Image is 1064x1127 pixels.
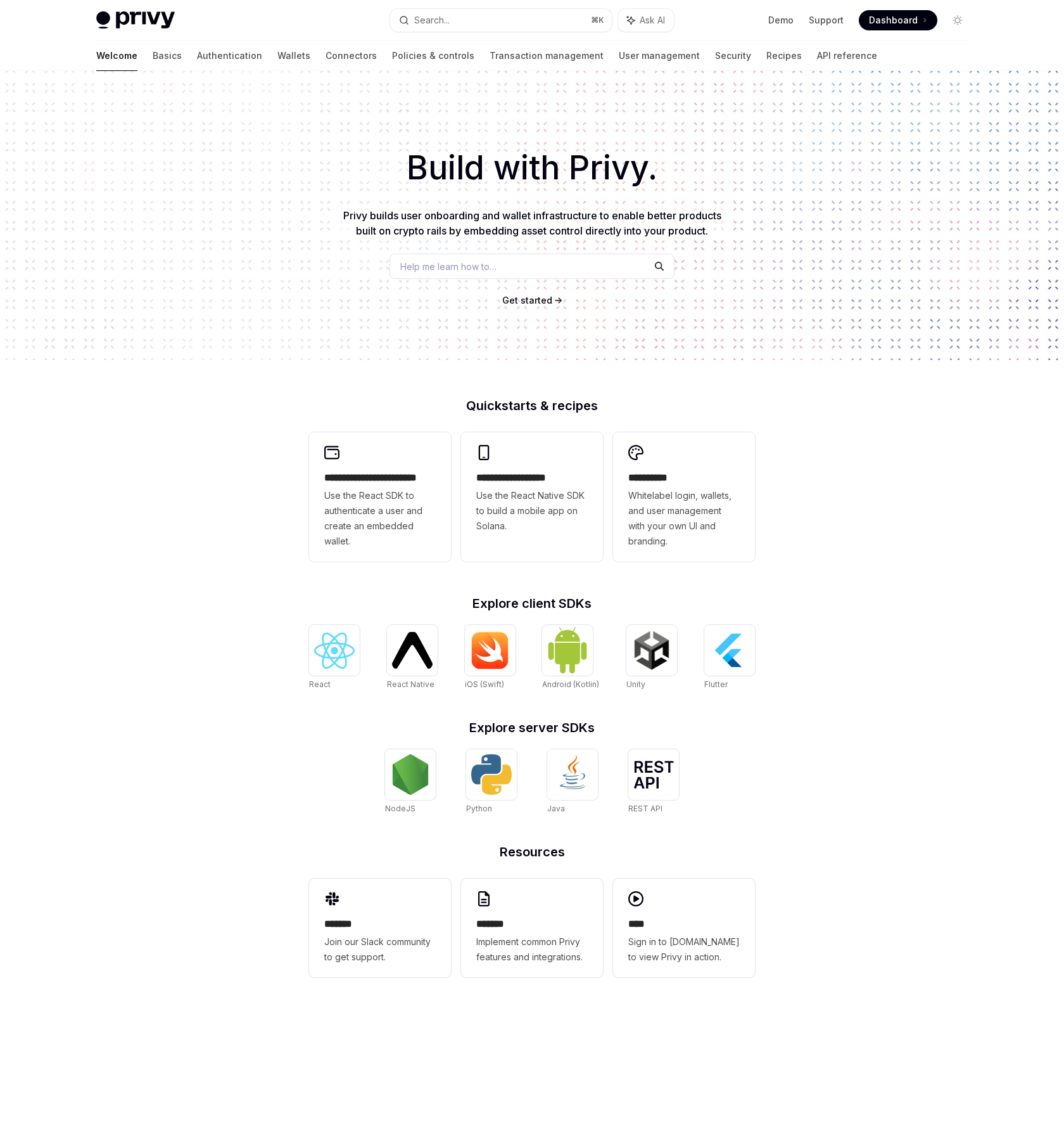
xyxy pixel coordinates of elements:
span: Flutter [704,679,728,689]
span: Implement common Privy features and integrations. [476,934,588,965]
h2: Resources [309,846,755,858]
span: Privy builds user onboarding and wallet infrastructure to enable better products built on crypto ... [343,209,721,237]
img: Unity [631,630,672,671]
a: **** *****Whitelabel login, wallets, and user management with your own UI and branding. [613,432,755,562]
a: Security [715,41,751,71]
a: Demo [768,14,794,27]
img: REST API [633,761,674,789]
img: Android (Kotlin) [547,626,588,674]
span: ⌘ K [591,15,604,25]
a: Dashboard [859,10,937,30]
span: Use the React Native SDK to build a mobile app on Solana. [476,488,588,534]
button: Search...⌘K [390,9,612,32]
button: Toggle dark mode [947,10,968,30]
a: NodeJSNodeJS [385,749,436,815]
a: API reference [817,41,877,71]
a: Wallets [277,41,310,71]
a: **** **Join our Slack community to get support. [309,879,451,977]
a: Recipes [766,41,802,71]
a: Welcome [96,41,137,71]
span: Use the React SDK to authenticate a user and create an embedded wallet. [324,488,436,549]
span: iOS (Swift) [465,679,504,689]
a: **** **Implement common Privy features and integrations. [461,879,603,977]
a: JavaJava [547,749,598,815]
a: React NativeReact Native [387,625,438,691]
span: React Native [387,679,434,689]
div: Search... [414,13,450,28]
img: Python [471,754,512,795]
span: Android (Kotlin) [542,679,599,689]
span: Whitelabel login, wallets, and user management with your own UI and branding. [628,488,740,549]
span: Unity [626,679,645,689]
a: Basics [153,41,182,71]
a: REST APIREST API [628,749,679,815]
a: UnityUnity [626,625,677,691]
h1: Build with Privy. [20,143,1044,193]
a: User management [619,41,700,71]
a: Authentication [197,41,262,71]
a: Connectors [326,41,377,71]
span: Dashboard [869,14,918,27]
span: Help me learn how to… [400,260,497,273]
img: iOS (Swift) [470,631,510,669]
img: Flutter [709,630,750,671]
a: PythonPython [466,749,517,815]
img: React Native [392,632,433,668]
a: ****Sign in to [DOMAIN_NAME] to view Privy in action. [613,879,755,977]
span: Ask AI [640,14,665,27]
h2: Quickstarts & recipes [309,399,755,412]
span: Sign in to [DOMAIN_NAME] to view Privy in action. [628,934,740,965]
img: light logo [96,11,175,29]
img: React [314,633,355,669]
a: ReactReact [309,625,360,691]
span: Join our Slack community to get support. [324,934,436,965]
span: React [309,679,331,689]
span: REST API [628,804,662,813]
h2: Explore client SDKs [309,597,755,610]
a: Policies & controls [392,41,474,71]
span: Python [466,804,492,813]
a: Android (Kotlin)Android (Kotlin) [542,625,599,691]
span: NodeJS [385,804,415,813]
span: Get started [502,295,552,306]
button: Ask AI [618,9,674,32]
a: Get started [502,294,552,307]
a: Transaction management [490,41,604,71]
a: Support [809,14,844,27]
a: FlutterFlutter [704,625,755,691]
span: Java [547,804,565,813]
img: Java [552,754,593,795]
a: **** **** **** ***Use the React Native SDK to build a mobile app on Solana. [461,432,603,562]
img: NodeJS [390,754,431,795]
a: iOS (Swift)iOS (Swift) [465,625,516,691]
h2: Explore server SDKs [309,721,755,734]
